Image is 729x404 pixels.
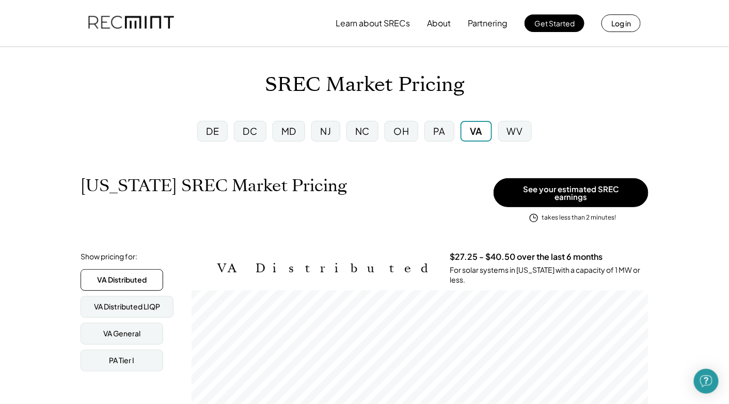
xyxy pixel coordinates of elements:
div: PA Tier I [109,355,135,366]
div: VA Distributed [97,275,147,285]
div: WV [507,125,523,137]
div: NC [355,125,370,137]
img: recmint-logotype%403x.png [88,6,174,41]
button: See your estimated SREC earnings [494,178,648,207]
div: DE [206,125,219,137]
div: For solar systems in [US_STATE] with a capacity of 1 MW or less. [450,265,648,285]
div: VA [470,125,482,137]
h3: $27.25 - $40.50 over the last 6 months [450,252,603,262]
div: Open Intercom Messenger [694,369,719,394]
div: DC [243,125,258,137]
h1: SREC Market Pricing [265,73,464,97]
button: About [427,13,451,34]
button: Get Started [525,14,584,32]
div: VA General [103,329,140,339]
div: takes less than 2 minutes! [542,213,616,222]
div: OH [393,125,409,137]
button: Learn about SRECs [336,13,410,34]
div: VA Distributed LIQP [94,302,160,312]
div: Show pricing for: [81,252,137,262]
h1: [US_STATE] SREC Market Pricing [81,176,347,196]
div: PA [433,125,446,137]
div: NJ [321,125,331,137]
button: Partnering [468,13,508,34]
div: MD [281,125,296,137]
button: Log in [601,14,641,32]
h2: VA Distributed [217,261,434,276]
